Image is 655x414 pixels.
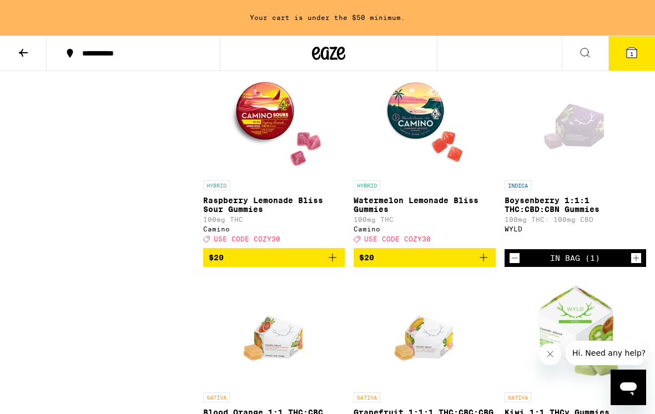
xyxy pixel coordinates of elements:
button: Add to bag [203,248,345,267]
button: 1 [608,36,655,70]
button: Decrement [509,253,520,264]
p: Boysenberry 1:1:1 THC:CBD:CBN Gummies [505,196,646,214]
a: Open page for Watermelon Lemonade Bliss Gummies from Camino [354,64,495,248]
img: Camino - Watermelon Lemonade Bliss Gummies [369,64,480,175]
p: SATIVA [354,392,380,402]
p: Watermelon Lemonade Bliss Gummies [354,196,495,214]
a: Open page for Raspberry Lemonade Bliss Sour Gummies from Camino [203,64,345,248]
div: In Bag (1) [550,254,600,262]
span: $20 [209,253,224,262]
p: 100mg THC: 100mg CBD [505,216,646,223]
img: WYLD - Kiwi 1:1 THCv Gummies [521,276,629,387]
p: SATIVA [203,392,230,402]
span: USE CODE COZY30 [214,235,280,243]
p: 100mg THC [354,216,495,223]
p: 100mg THC [203,216,345,223]
div: Camino [354,225,495,233]
span: $20 [359,253,374,262]
p: HYBRID [354,180,380,190]
span: USE CODE COZY30 [364,235,431,243]
img: WYLD - Blood Orange 1:1 THC:CBC Gummies [234,276,314,387]
img: WYLD - Grapefruit 1:1:1 THC:CBC:CBG Gummies [385,276,465,387]
a: Open page for Boysenberry 1:1:1 THC:CBD:CBN Gummies from WYLD [505,64,646,249]
iframe: Message from company [566,341,646,365]
p: INDICA [505,180,531,190]
div: WYLD [505,225,646,233]
p: SATIVA [505,392,531,402]
p: Raspberry Lemonade Bliss Sour Gummies [203,196,345,214]
p: HYBRID [203,180,230,190]
div: Camino [203,225,345,233]
button: Increment [631,253,642,264]
button: Add to bag [354,248,495,267]
iframe: Button to launch messaging window [611,370,646,405]
span: 1 [630,51,633,57]
iframe: Close message [539,343,561,365]
img: Camino - Raspberry Lemonade Bliss Sour Gummies [219,64,330,175]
